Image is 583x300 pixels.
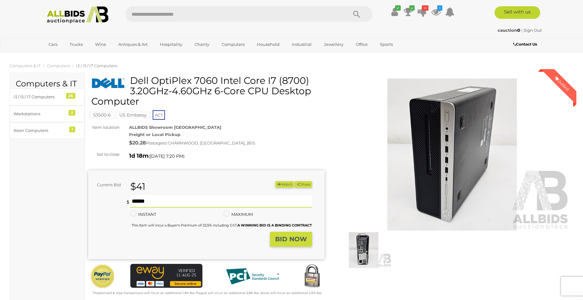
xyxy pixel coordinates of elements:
div: Outbid [547,69,576,98]
span: to CHARNWOOD, [GEOGRAPHIC_DATA], 2615 [163,140,255,145]
div: 2 [69,110,75,116]
a: Cars [44,39,61,50]
a: Sell with us [495,6,540,19]
a: Charity [190,39,213,50]
a: Computers & IT [9,63,41,68]
a: Wine [91,39,110,50]
a: Office [352,39,372,50]
a: [GEOGRAPHIC_DATA] [44,50,97,60]
mark: US Embassy [116,112,150,118]
button: Share [295,181,312,188]
a: Contact Us [513,41,539,48]
img: Allbids.com.au [43,6,112,24]
a: Sports [376,39,397,50]
i: 4 [409,5,415,11]
button: Search [341,6,372,22]
button: BID NOW [270,232,312,247]
div: i3 / i5 / i7 Computers [14,93,65,101]
h1: Dell OptiPlex 7060 Intel Core I7 (8700) 3.20GHz-4.60GHz 6-Core CPU Desktop Computer [91,75,323,106]
a: Hospitality [156,39,186,50]
div: Postage [129,139,325,148]
div: Xeon Computers [14,127,65,134]
a: Household [253,39,284,50]
img: Dell OptiPlex 7060 Intel Core I7 (8700) 3.20GHz-4.60GHz 6-Core CPU Desktop Computer [334,79,570,231]
a: ✔ [390,6,399,18]
div: Workstations [14,110,65,117]
strong: ALLBIDS Showroom [GEOGRAPHIC_DATA] [129,125,221,130]
strong: $20.28 [129,140,146,146]
div: 26 [66,93,75,99]
small: Mastercard & Visa transactions will incur an additional 1.9% fee. Paypal will incur an additional... [93,291,322,295]
a: US Embassy [116,112,150,117]
label: MAXIMUM [224,211,253,218]
img: Official PayPal Seal [90,264,116,289]
img: Secured by Rapid SSL [299,264,325,289]
div: Item location [83,124,124,131]
b: Contact Us [513,42,537,46]
img: Dell OptiPlex 7060 Intel Core I7 (8700) 3.20GHz-4.60GHz 6-Core CPU Desktop Computer [336,232,392,268]
h2: Computers & IT [16,79,78,88]
img: PCI DSS compliant [221,264,284,289]
span: ACT [153,110,165,120]
a: 10 [417,6,427,18]
a: Sign Out [524,28,542,33]
a: 4 [404,6,413,18]
div: 1 [69,127,75,132]
span: ( ) [149,154,184,159]
strong: Freight or Local Pickup [129,132,180,137]
span: [DATE] 7:20 PM [150,153,183,159]
strong: cauction [498,28,520,33]
a: Computers [47,63,70,68]
img: Dell OptiPlex 7060 Intel Core I7 (8700) 3.20GHz-4.60GHz 6-Core CPU Desktop Computer [91,77,125,90]
small: This Item will incur a Buyer's Premium of 22.5% including GST. [132,223,312,227]
label: INSTANT [130,211,156,218]
i: 10 [422,5,428,11]
a: 53500-6 [90,112,114,117]
a: Industrial [288,39,316,50]
a: i3 / i5 / i7 Computers 26 [9,89,85,105]
li: Watch this item [275,181,294,188]
a: Jewellery [320,39,348,50]
span: | [521,28,523,33]
mark: 53500-6 [90,112,114,118]
strong: 1d 18m [129,152,149,159]
b: A WINNING BID IS A BINDING CONTRACT [237,223,312,227]
a: Workstations 2 [9,106,85,122]
div: Set to close [83,151,124,158]
a: 3 [431,6,441,18]
a: Computers [218,39,249,50]
strong: BID NOW [275,235,307,243]
div: Current Bid [88,181,126,188]
button: Watch [275,181,294,188]
a: Trucks [65,39,87,50]
a: cauction [498,28,521,33]
i: ✔ [395,5,401,11]
a: Xeon Computers 1 [9,122,85,139]
strong: $41 [130,181,145,192]
i: 3 [437,5,442,11]
a: i3 / i5 / i7 Computers [76,63,117,68]
a: Antiques & Art [114,39,152,50]
img: eWAY Payment Gateway [130,264,202,288]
